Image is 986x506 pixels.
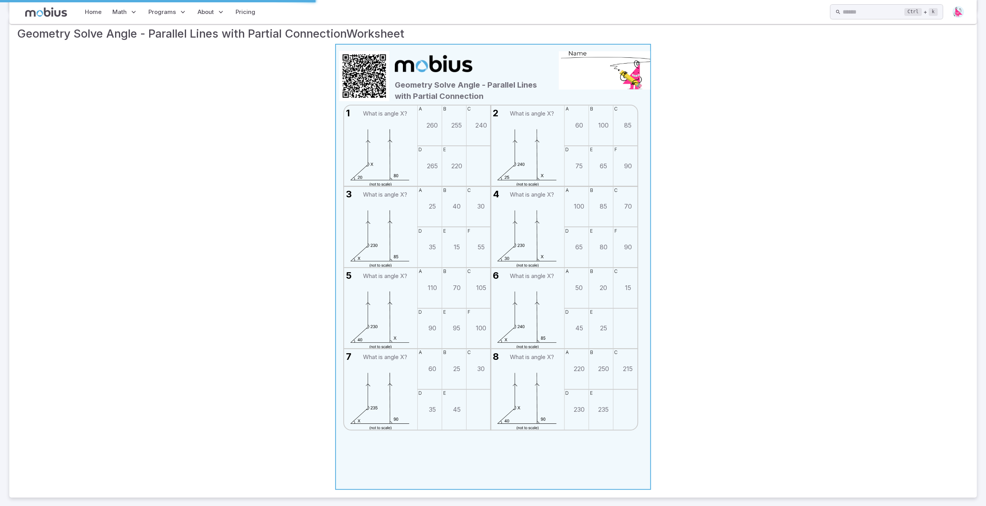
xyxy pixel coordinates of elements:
[564,187,570,193] span: a
[233,3,258,21] a: Pricing
[613,227,619,234] span: f
[198,8,214,16] span: About
[466,349,472,356] span: c
[442,187,447,193] span: b
[475,121,487,130] td: 240
[453,283,461,292] td: 70
[564,309,570,316] span: d
[613,187,619,193] span: c
[564,146,570,153] span: d
[477,202,485,211] td: 30
[600,324,607,333] td: 25
[360,187,411,202] td: What is angle X?
[344,284,417,348] img: An svg image showing a math problem
[493,187,499,201] span: 4
[506,187,558,202] td: What is angle X?
[491,284,564,348] img: An svg image showing a math problem
[589,268,594,275] span: b
[506,350,558,364] td: What is angle X?
[613,349,619,356] span: c
[466,187,472,193] span: c
[598,405,609,414] td: 235
[598,364,609,373] td: 250
[429,405,436,414] td: 35
[428,283,437,292] td: 110
[442,349,447,356] span: b
[429,243,436,252] td: 35
[613,105,619,112] span: c
[395,51,472,76] img: Mobius Math Academy logo
[346,269,352,282] span: 5
[478,243,485,252] td: 55
[589,187,594,193] span: b
[575,162,583,171] td: 75
[393,49,556,102] div: Geometry Solve Angle - Parallel Lines with Partial Connection
[623,364,633,373] td: 215
[466,227,472,234] span: f
[600,202,607,211] td: 85
[476,324,486,333] td: 100
[335,44,651,490] a: Mobius Math Academy logo Geometry Solve Angle - Parallel Lines with Partial Connection 1 What is ...
[613,268,619,275] span: c
[418,146,423,153] span: d
[613,146,619,153] span: f
[346,350,351,363] span: 7
[506,106,558,121] td: What is angle X?
[904,7,938,17] div: +
[442,146,447,153] span: e
[451,121,462,130] td: 255
[493,350,499,363] span: 8
[360,269,411,283] td: What is angle X?
[346,187,352,201] span: 3
[148,8,176,16] span: Programs
[506,269,558,283] td: What is angle X?
[491,365,564,430] img: An svg image showing a math problem
[442,309,447,316] span: e
[442,227,447,234] span: e
[589,349,594,356] span: b
[418,390,423,397] span: d
[491,122,564,186] img: An svg image showing a math problem
[360,350,411,364] td: What is angle X?
[575,324,583,333] td: 45
[442,105,447,112] span: b
[625,283,631,292] td: 15
[442,390,447,397] span: e
[493,106,499,120] span: 2
[491,203,564,267] img: An svg image showing a math problem
[427,121,438,130] td: 260
[624,243,632,252] td: 90
[453,202,461,211] td: 40
[600,243,607,252] td: 80
[929,8,938,16] kbd: k
[598,121,609,130] td: 100
[344,365,417,430] img: An svg image showing a math problem
[344,203,417,267] img: An svg image showing a math problem
[476,283,486,292] td: 105
[454,243,460,252] td: 15
[346,106,350,120] span: 1
[418,349,423,356] span: a
[600,283,607,292] td: 20
[453,324,460,333] td: 95
[624,202,632,211] td: 70
[564,227,570,234] span: d
[428,324,436,333] td: 90
[418,268,423,275] span: a
[466,105,472,112] span: c
[575,121,583,130] td: 60
[17,25,969,42] h3: Geometry Solve Angle - Parallel Lines with Partial Connection Worksheet
[564,390,570,397] span: d
[112,8,127,16] span: Math
[466,309,472,316] span: f
[904,8,922,16] kbd: Ctrl
[418,227,423,234] span: d
[559,51,657,90] img: NameRightTriangle.png
[360,106,411,121] td: What is angle X?
[564,268,570,275] span: a
[589,105,594,112] span: b
[418,105,423,112] span: a
[600,162,607,171] td: 65
[83,3,104,21] a: Home
[575,243,583,252] td: 65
